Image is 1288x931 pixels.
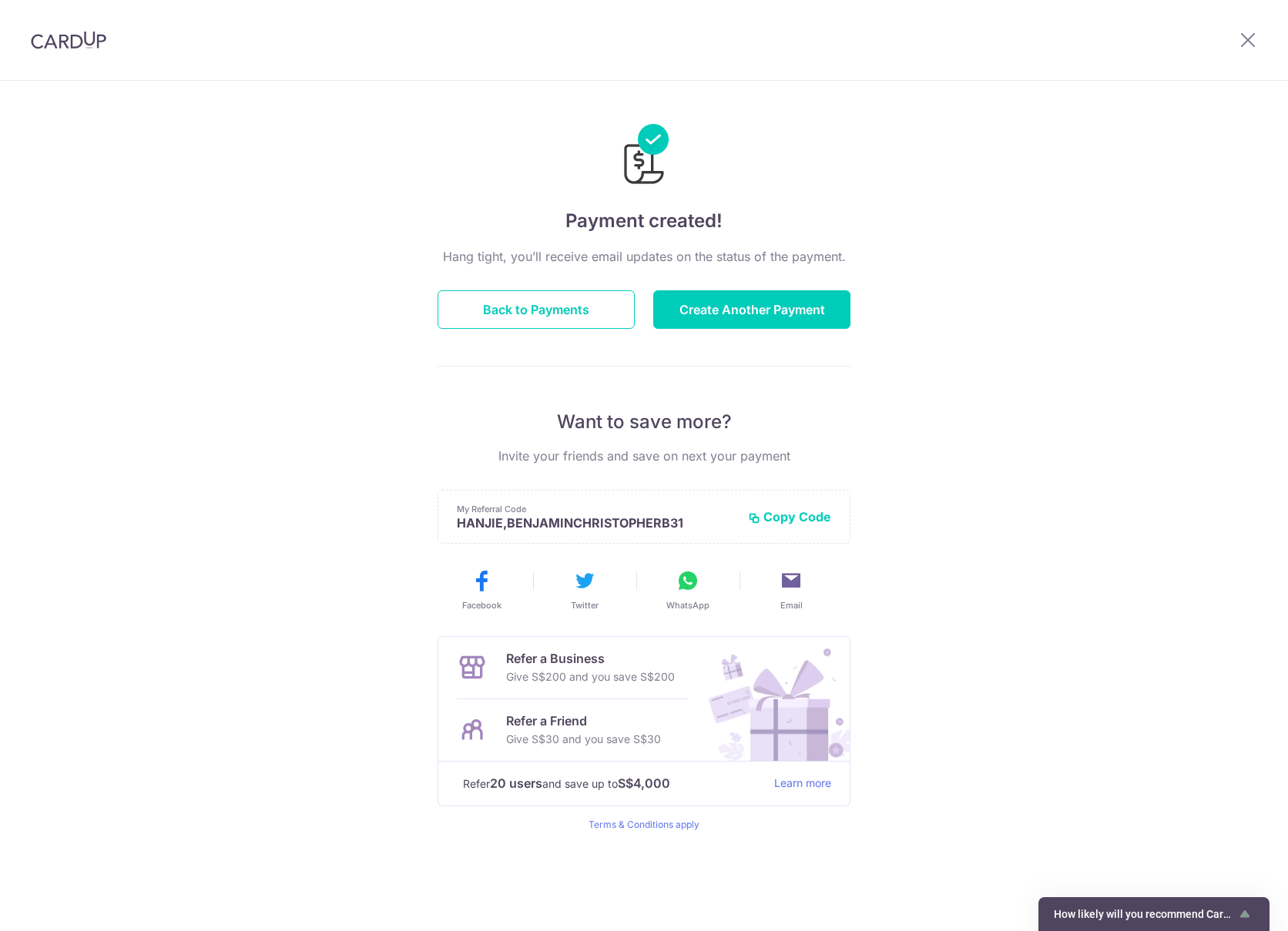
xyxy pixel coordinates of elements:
[438,447,850,465] p: Invite your friends and save on next your payment
[746,568,837,611] button: Email
[571,599,599,611] span: Twitter
[457,503,736,515] p: My Referral Code
[653,290,850,329] button: Create Another Payment
[589,819,699,830] a: Terms & Conditions apply
[438,247,850,266] p: Hang tight, you’ll receive email updates on the status of the payment.
[619,124,669,189] img: Payments
[438,290,635,329] button: Back to Payments
[642,568,733,611] button: WhatsApp
[748,509,831,524] button: Copy Code
[694,637,850,761] img: Refer
[438,207,850,235] h4: Payment created!
[436,568,527,611] button: Facebook
[506,730,661,748] p: Give S$30 and you save S$30
[618,774,670,792] strong: S$4,000
[506,712,661,730] p: Refer a Friend
[539,568,630,611] button: Twitter
[1054,908,1236,920] span: How likely will you recommend CardUp to a friend?
[457,515,736,531] p: HANJIE,BENJAMINCHRISTOPHERB31
[438,410,850,434] p: Want to save more?
[1054,905,1254,923] button: Show survey - How likely will you recommend CardUp to a friend?
[490,774,542,792] strong: 20 users
[506,649,675,668] p: Refer a Business
[31,31,106,49] img: CardUp
[1189,885,1273,923] iframe: Opens a widget where you can find more information
[463,774,762,793] p: Refer and save up to
[780,599,803,611] span: Email
[462,599,501,611] span: Facebook
[506,668,675,686] p: Give S$200 and you save S$200
[666,599,709,611] span: WhatsApp
[774,774,831,793] a: Learn more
